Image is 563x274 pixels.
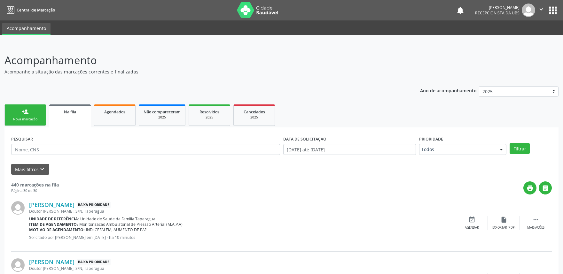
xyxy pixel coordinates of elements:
a: Central de Marcação [4,5,55,15]
b: Item de agendamento: [29,222,78,227]
label: PESQUISAR [11,134,33,144]
div: 2025 [144,115,181,120]
img: img [11,201,25,215]
div: Nova marcação [9,117,41,122]
a: [PERSON_NAME] [29,201,74,208]
i: event_available [468,216,475,223]
i:  [542,185,549,192]
p: Ano de acompanhamento [420,86,477,94]
button:  [539,181,552,194]
label: Prioridade [419,134,443,144]
span: Na fila [64,109,76,115]
span: IND: CEFALEIA, AUMENTO DE PA? [86,227,146,232]
strong: 440 marcações na fila [11,182,59,188]
span: Central de Marcação [17,7,55,13]
input: Selecione um intervalo [283,144,416,155]
p: Acompanhamento [4,52,392,68]
p: Solicitado por [PERSON_NAME] em [DATE] - há 10 minutos [29,235,456,240]
div: Agendar [465,225,479,230]
i: print [527,185,534,192]
div: 2025 [238,115,270,120]
span: Não compareceram [144,109,181,115]
i:  [532,216,539,223]
span: Baixa Prioridade [77,259,111,265]
span: Monitorizacao Ambulatorial de Pressao Arterial (M.A.P.A) [79,222,183,227]
label: DATA DE SOLICITAÇÃO [283,134,326,144]
div: Doutor [PERSON_NAME], S/N, Taperagua [29,209,456,214]
button: Mais filtroskeyboard_arrow_down [11,164,49,175]
b: Motivo de agendamento: [29,227,85,232]
p: Acompanhe a situação das marcações correntes e finalizadas [4,68,392,75]
i: keyboard_arrow_down [39,166,46,173]
div: Página 30 de 30 [11,188,59,194]
i:  [538,6,545,13]
img: img [522,4,535,17]
span: Baixa Prioridade [77,202,111,208]
div: Exportar (PDF) [492,225,515,230]
span: Recepcionista da UBS [475,10,520,16]
button: apps [547,5,559,16]
button:  [535,4,547,17]
a: [PERSON_NAME] [29,258,74,265]
div: 2025 [193,115,225,120]
button: notifications [456,6,465,15]
div: Doutor [PERSON_NAME], S/N, Taperagua [29,266,456,271]
span: Agendados [104,109,125,115]
button: print [523,181,536,194]
input: Nome, CNS [11,144,280,155]
span: Unidade de Saude da Familia Taperagua [80,216,155,222]
button: Filtrar [510,143,530,154]
span: Cancelados [244,109,265,115]
a: Acompanhamento [2,23,51,35]
span: Todos [421,146,493,153]
div: person_add [22,108,29,115]
span: Resolvidos [199,109,219,115]
b: Unidade de referência: [29,216,79,222]
i: insert_drive_file [500,216,507,223]
div: [PERSON_NAME] [475,5,520,10]
div: Mais ações [527,225,544,230]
